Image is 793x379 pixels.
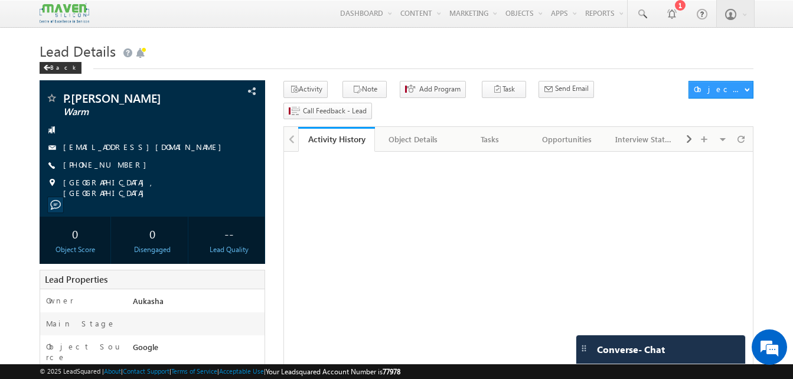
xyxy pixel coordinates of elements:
label: Main Stage [46,318,116,329]
a: Terms of Service [171,367,217,375]
span: Call Feedback - Lead [303,106,367,116]
span: Add Program [419,84,461,94]
div: Object Actions [694,84,744,94]
label: Object Source [46,341,122,362]
span: P.[PERSON_NAME] [63,92,202,104]
button: Call Feedback - Lead [283,103,372,120]
div: Opportunities [539,132,595,146]
button: Object Actions [688,81,753,99]
button: Note [342,81,387,98]
span: Send Email [555,83,589,94]
button: Add Program [400,81,466,98]
span: 77978 [383,367,400,376]
div: Back [40,62,81,74]
span: [GEOGRAPHIC_DATA], [GEOGRAPHIC_DATA] [63,177,245,198]
div: Activity History [307,133,366,145]
button: Task [482,81,526,98]
div: Interview Status [615,132,672,146]
a: Object Details [375,127,452,152]
div: Disengaged [120,244,185,255]
div: Tasks [462,132,518,146]
span: [PHONE_NUMBER] [63,159,152,171]
img: carter-drag [579,344,589,353]
a: Back [40,61,87,71]
div: -- [197,223,262,244]
span: Warm [63,106,202,118]
a: [EMAIL_ADDRESS][DOMAIN_NAME] [63,142,227,152]
span: Lead Properties [45,273,107,285]
span: Aukasha [133,296,164,306]
button: Send Email [539,81,594,98]
div: 0 [120,223,185,244]
a: Interview Status [606,127,683,152]
span: Lead Details [40,41,116,60]
div: Google [130,341,265,358]
a: Acceptable Use [219,367,264,375]
span: © 2025 LeadSquared | | | | | [40,366,400,377]
a: About [104,367,121,375]
img: Custom Logo [40,3,89,24]
a: Tasks [452,127,529,152]
div: 0 [43,223,107,244]
label: Owner [46,295,74,306]
button: Activity [283,81,328,98]
div: Object Details [384,132,441,146]
div: Object Score [43,244,107,255]
a: Contact Support [123,367,169,375]
a: Activity History [298,127,375,152]
a: Opportunities [529,127,606,152]
span: Converse - Chat [597,344,665,355]
div: Lead Quality [197,244,262,255]
span: Your Leadsquared Account Number is [266,367,400,376]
